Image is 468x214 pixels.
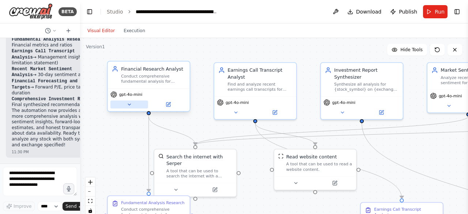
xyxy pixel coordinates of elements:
span: gpt-4o-mini [332,100,355,105]
button: Show right sidebar [452,7,462,17]
span: Publish [399,8,417,15]
div: SerperDevToolSearch the internet with SerperA tool that can be used to search the internet with a... [154,149,237,197]
g: Edge from 8fc1197e-4655-4652-9838-9a65a9dd2a96 to 52783f39-efe0-4f09-bad0-f836da8ac17c [252,123,318,145]
button: Hide Tools [387,44,427,56]
div: Financial Research AnalystConduct comprehensive fundamental analysis for {stock_symbol} listed on... [107,62,190,113]
span: gpt-4o-mini [119,92,143,97]
code: Financial Forecasting and Price Targets [12,79,93,90]
button: Hide left sidebar [84,7,95,17]
div: Conduct comprehensive fundamental analysis for {stock_symbol} listed on {exchange} using financia... [121,74,186,84]
button: Click to speak your automation idea [63,183,74,194]
span: Download [356,8,382,15]
button: Visual Editor [83,26,119,35]
div: Investment Report SynthesizerSynthesize all analysis for {stock_symbol} on {exchange} into a comp... [320,62,404,120]
button: zoom out [86,187,95,196]
g: Edge from 38991ae1-3010-4147-b503-23d97f67cfd6 to b6fb7191-762a-408d-b777-fc5f3da001c3 [146,116,152,192]
button: fit view [86,196,95,206]
img: Logo [9,3,53,20]
span: Improve [14,203,31,209]
div: ScrapeWebsiteToolRead website contentA tool that can be used to read a website content. [273,149,357,191]
div: Synthesize all analysis for {stock_symbol} on {exchange} into a comprehensive investment report w... [334,82,399,92]
nav: breadcrumb [107,8,218,15]
div: Financial Research Analyst [121,65,186,72]
button: Open in side panel [256,109,294,117]
img: SerperDevTool [158,154,164,159]
button: Improve [3,202,35,211]
span: Run [435,8,445,15]
li: → Financial metrics and ratios [12,37,98,48]
button: Publish [387,5,420,18]
li: → Forward P/E, price targets, duration [12,78,98,96]
div: A tool that can be used to search the internet with a search_query. Supports different search typ... [166,168,232,179]
div: Earnings Call Transcript AnalystFind and analyze recent earnings call transcripts for {stock_symb... [214,62,297,120]
code: Comprehensive Investment Report [12,97,93,102]
div: Fundamental Analysis Research [121,200,185,206]
div: Find and analyze recent earnings call transcripts for {stock_symbol} listed on {exchange}. If tra... [228,82,292,92]
li: → Management insights (or limitation statement) [12,48,98,66]
button: Open in side panel [316,179,354,187]
span: gpt-4o-mini [226,100,249,105]
li: → 30-day sentiment analysis [12,66,98,78]
button: Open in side panel [150,101,187,109]
code: Recent Market Sentiment Analysis [12,67,72,78]
div: Read website content [286,154,337,160]
button: Start a new chat [63,26,74,35]
g: Edge from 38991ae1-3010-4147-b503-23d97f67cfd6 to 52f7d549-b5ca-4e02-893e-b7244222bdad [146,116,199,145]
li: → Final synthesized recommendation [12,96,98,108]
button: Open in side panel [196,186,234,194]
button: Switch to previous chat [42,26,60,35]
img: ScrapeWebsiteTool [278,154,284,159]
div: Version 1 [86,44,105,50]
span: Send [65,203,76,209]
code: Earnings Call Transcript Analysis [12,49,75,60]
div: A tool that can be used to read a website content. [286,161,352,172]
p: The automation now provides a much more comprehensive analysis with sentiment insights, forward-l... [12,108,98,148]
button: zoom in [86,177,95,187]
button: Run [423,5,448,18]
button: Download [344,5,385,18]
div: Search the internet with Serper [166,154,232,167]
code: Fundamental Analysis Research [12,37,88,42]
div: BETA [58,7,77,16]
div: Investment Report Synthesizer [334,67,399,80]
g: Edge from 8fc1197e-4655-4652-9838-9a65a9dd2a96 to 2801a95d-048e-42e2-99b9-9db5c17a8809 [252,123,405,198]
div: Earnings Call Transcript Analyst [228,67,292,80]
div: 11:30 PM [12,149,98,155]
span: gpt-4o-mini [439,93,462,99]
a: Studio [107,9,123,15]
button: Send [63,202,85,211]
button: Open in side panel [362,109,400,117]
span: Hide Tools [400,47,423,53]
button: Execution [119,26,150,35]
